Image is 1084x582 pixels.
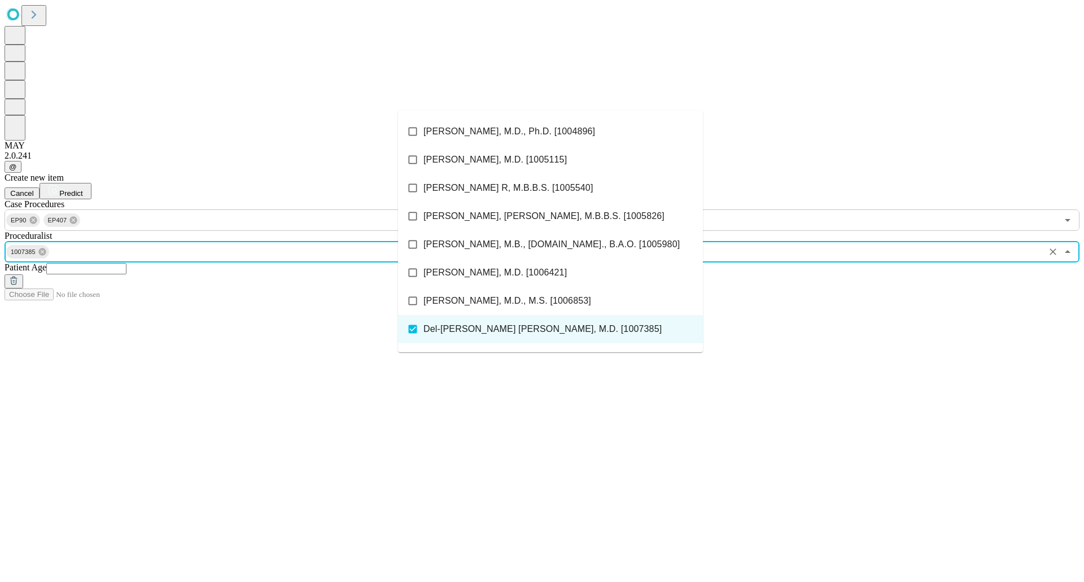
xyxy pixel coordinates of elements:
span: Scheduled Procedure [5,199,64,209]
span: Proceduralist [5,231,52,240]
button: Cancel [5,187,40,199]
button: Clear [1045,244,1061,260]
span: [PERSON_NAME], M.D. [1006421] [423,266,567,279]
span: [PERSON_NAME], [PERSON_NAME], M.B.B.S. [1005826] [423,209,665,223]
span: EP90 [6,214,31,227]
span: [PERSON_NAME], M.D. [1005115] [423,153,567,167]
span: [PERSON_NAME], M.D., M.B.A. [1007404] [423,351,600,364]
div: EP90 [6,213,40,227]
span: Predict [59,189,82,198]
span: [PERSON_NAME], M.B., [DOMAIN_NAME]., B.A.O. [1005980] [423,238,680,251]
button: Predict [40,183,91,199]
div: MAY [5,141,1079,151]
button: @ [5,161,21,173]
span: EP407 [43,214,72,227]
span: [PERSON_NAME], M.D., M.S. [1006853] [423,294,591,308]
button: Close [1060,244,1076,260]
button: Open [1060,212,1076,228]
div: EP407 [43,213,81,227]
div: 1007385 [6,245,49,259]
span: [PERSON_NAME] R, M.B.B.S. [1005540] [423,181,593,195]
span: Cancel [10,189,34,198]
span: 1007385 [6,246,40,259]
span: Create new item [5,173,64,182]
span: Del-[PERSON_NAME] [PERSON_NAME], M.D. [1007385] [423,322,662,336]
span: Patient Age [5,262,46,272]
span: [PERSON_NAME], M.D., Ph.D. [1004896] [423,125,595,138]
div: 2.0.241 [5,151,1079,161]
span: @ [9,163,17,171]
